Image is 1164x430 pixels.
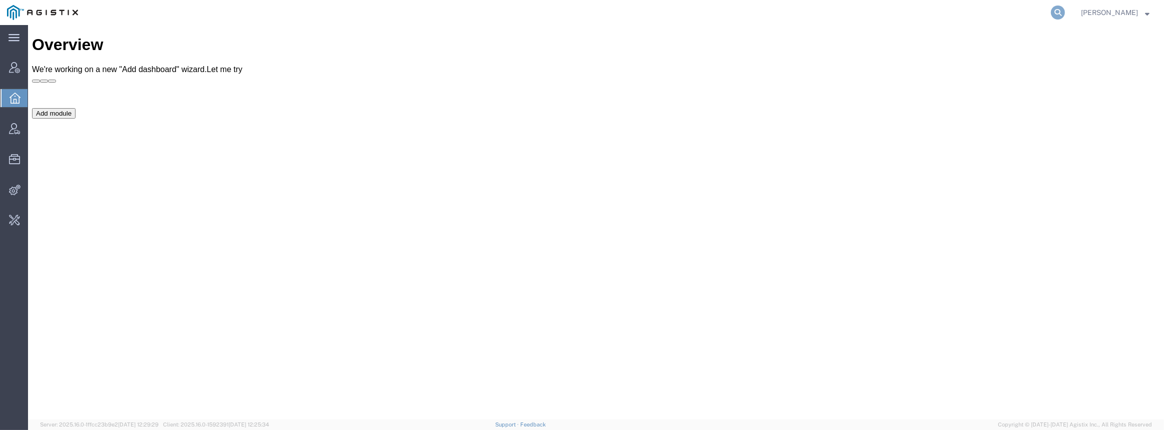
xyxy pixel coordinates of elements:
[118,421,159,427] span: [DATE] 12:29:29
[495,421,520,427] a: Support
[7,5,78,20] img: logo
[998,420,1152,429] span: Copyright © [DATE]-[DATE] Agistix Inc., All Rights Reserved
[1080,7,1150,19] button: [PERSON_NAME]
[229,421,269,427] span: [DATE] 12:25:34
[40,421,159,427] span: Server: 2025.16.0-1ffcc23b9e2
[179,40,214,49] a: Let me try
[4,83,48,94] button: Add module
[163,421,269,427] span: Client: 2025.16.0-1592391
[1081,7,1138,18] span: Ivan Tymofieiev
[28,25,1164,419] iframe: FS Legacy Container
[520,421,546,427] a: Feedback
